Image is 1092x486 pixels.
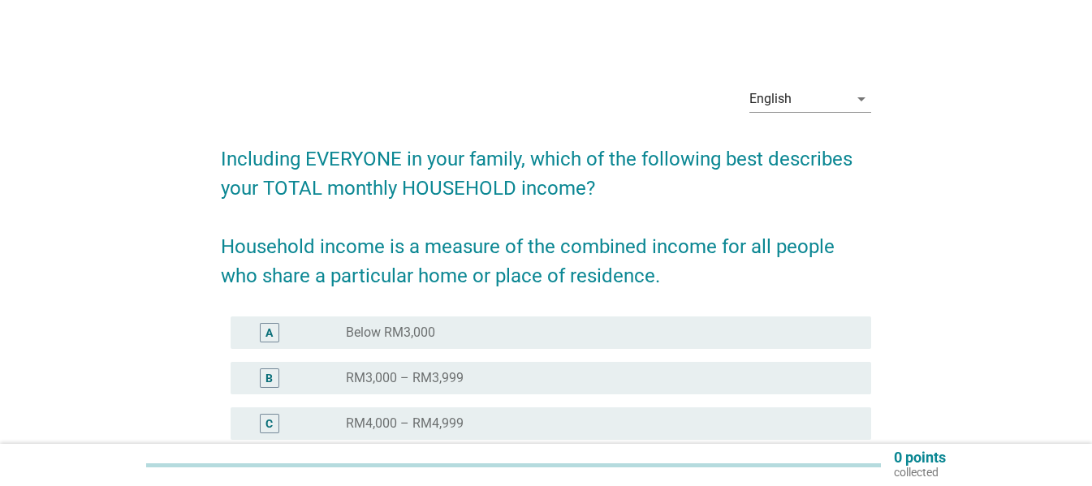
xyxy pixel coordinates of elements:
[265,325,273,342] div: A
[265,370,273,387] div: B
[749,92,792,106] div: English
[221,128,871,290] h2: Including EVERYONE in your family, which of the following best describes your TOTAL monthly HOUSE...
[346,370,464,386] label: RM3,000 – RM3,999
[346,415,464,432] label: RM4,000 – RM4,999
[346,325,435,341] label: Below RM3,000
[894,450,946,465] p: 0 points
[852,89,871,109] i: arrow_drop_down
[894,465,946,480] p: collected
[265,415,273,432] div: C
